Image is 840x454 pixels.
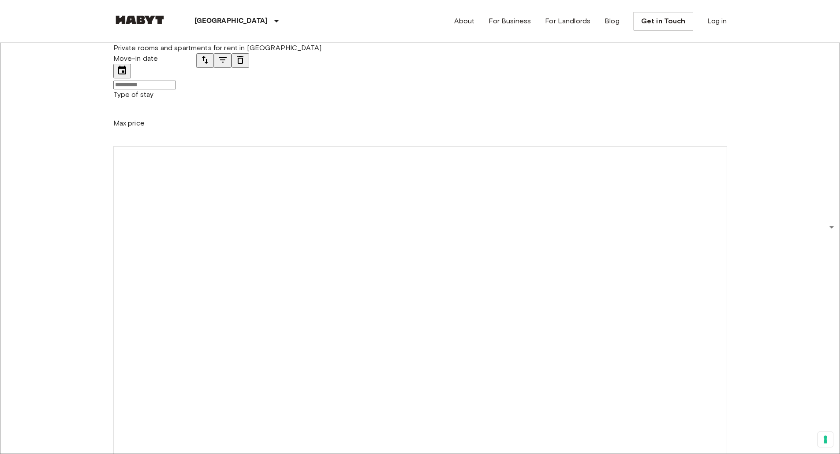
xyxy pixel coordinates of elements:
button: Your consent preferences for tracking technologies [818,432,833,447]
a: Blog [605,16,620,26]
a: For Landlords [545,16,590,26]
a: Get in Touch [634,12,693,30]
img: Habyt [113,15,166,24]
p: [GEOGRAPHIC_DATA] [194,16,268,26]
a: Log in [707,16,727,26]
a: About [454,16,475,26]
a: For Business [489,16,531,26]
